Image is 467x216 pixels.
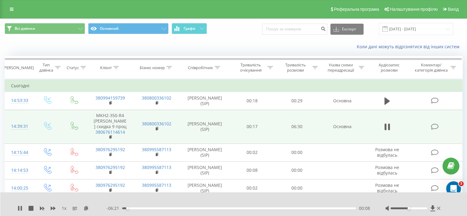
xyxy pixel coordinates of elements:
[357,44,462,49] a: Коли дані можуть відрізнятися вiд інших систем
[180,161,230,179] td: [PERSON_NAME] (SIP)
[11,164,27,176] div: 14:14:53
[62,205,66,211] span: 1 x
[274,143,319,161] td: 00:00
[274,179,319,197] td: 00:00
[230,110,274,143] td: 00:17
[390,7,438,12] span: Налаштування профілю
[95,129,125,135] a: 380676114614
[142,147,171,152] a: 380995587113
[375,164,399,176] span: Розмова не відбулась
[280,62,311,73] div: Тривалість розмови
[107,205,122,211] span: - 06:21
[184,26,196,31] span: Графік
[446,181,461,196] iframe: Intercom live chat
[180,179,230,197] td: [PERSON_NAME] (SIP)
[230,179,274,197] td: 00:02
[95,182,125,188] a: 380976295192
[15,26,35,31] span: Всі дзвінки
[371,62,407,73] div: Аудіозапис розмови
[413,62,449,73] div: Коментар/категорія дзвінка
[274,110,319,143] td: 06:30
[319,92,365,110] td: Основна
[230,143,274,161] td: 00:02
[95,95,125,101] a: 380994159739
[180,110,230,143] td: [PERSON_NAME] (SIP)
[5,80,462,92] td: Сьогодні
[95,147,125,152] a: 380976295192
[334,7,379,12] span: Реферальна програма
[142,164,171,170] a: 380995587113
[142,182,171,188] a: 380995587113
[230,161,274,179] td: 00:08
[375,182,399,194] span: Розмова не відбулась
[11,147,27,159] div: 14:15:44
[262,24,327,35] input: Пошук за номером
[5,23,85,34] button: Всі дзвінки
[140,65,165,70] div: Бізнес номер
[11,120,27,132] div: 14:39:31
[67,65,79,70] div: Статус
[180,92,230,110] td: [PERSON_NAME] (SIP)
[95,164,125,170] a: 380976295192
[126,207,129,210] div: Accessibility label
[142,95,171,101] a: 380800336102
[274,161,319,179] td: 00:00
[235,62,266,73] div: Тривалість очікування
[88,23,169,34] button: Основний
[274,92,319,110] td: 00:29
[39,62,53,73] div: Тип дзвінка
[100,65,112,70] div: Клієнт
[230,92,274,110] td: 00:18
[325,62,357,73] div: Назва схеми переадресації
[375,147,399,158] span: Розмова не відбулась
[319,110,365,143] td: Основна
[448,7,459,12] span: Вихід
[11,182,27,194] div: 14:00:25
[172,23,207,34] button: Графік
[11,95,27,107] div: 14:53:33
[359,205,370,211] span: 00:08
[142,121,171,127] a: 380800336102
[87,110,133,143] td: MKH2-350-R4 [PERSON_NAME] скидка 9 проц
[180,143,230,161] td: [PERSON_NAME] (SIP)
[330,24,364,35] button: Експорт
[188,65,213,70] div: Співробітник
[3,65,34,70] div: [PERSON_NAME]
[459,181,464,186] span: 3
[407,207,410,210] div: Accessibility label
